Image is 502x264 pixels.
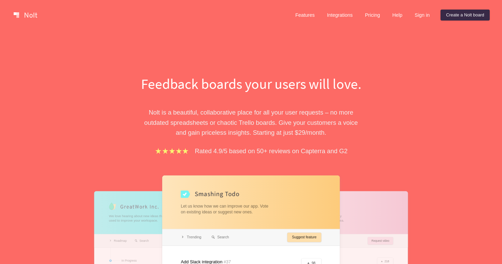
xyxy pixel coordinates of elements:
p: Nolt is a beautiful, collaborative place for all your user requests – no more outdated spreadshee... [133,107,369,137]
p: Rated 4.9/5 based on 50+ reviews on Capterra and G2 [195,146,348,156]
img: stars.b067e34983.png [154,147,189,155]
h1: Feedback boards your users will love. [133,74,369,94]
a: Sign in [409,10,435,21]
a: Integrations [321,10,358,21]
a: Create a Nolt board [441,10,490,21]
a: Help [387,10,408,21]
a: Pricing [360,10,386,21]
a: Features [290,10,320,21]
